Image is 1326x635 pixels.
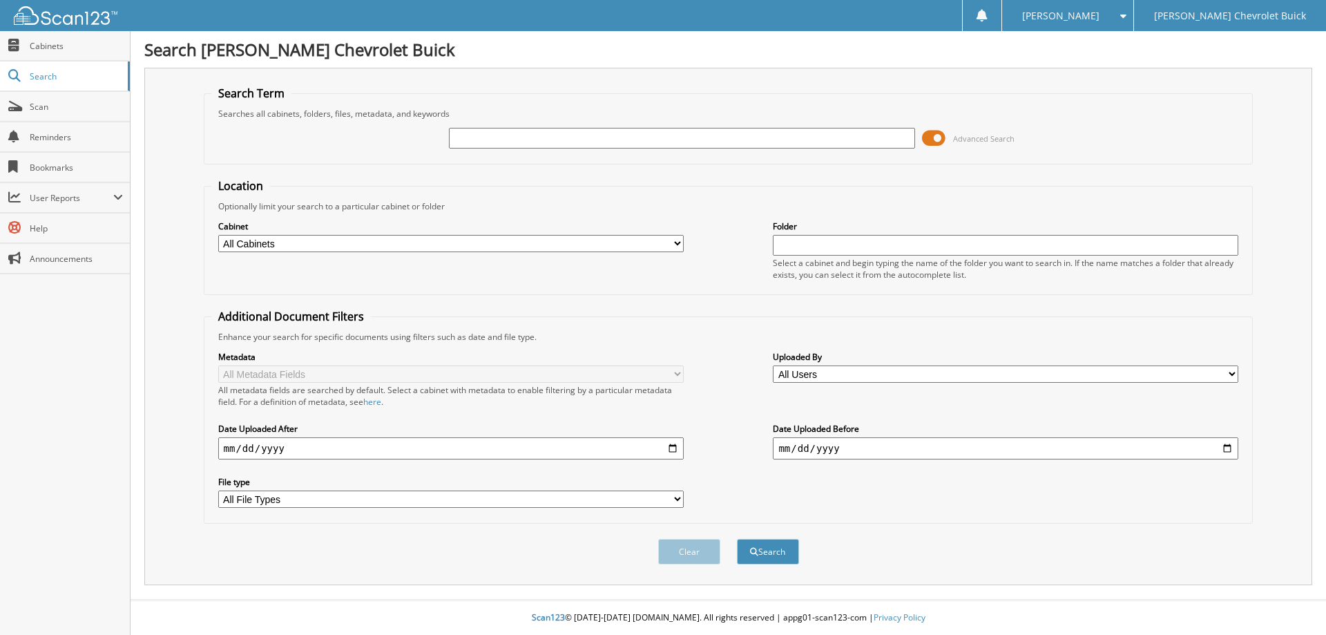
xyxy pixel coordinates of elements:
[218,437,684,459] input: start
[211,331,1246,343] div: Enhance your search for specific documents using filters such as date and file type.
[773,423,1238,435] label: Date Uploaded Before
[211,200,1246,212] div: Optionally limit your search to a particular cabinet or folder
[218,423,684,435] label: Date Uploaded After
[131,601,1326,635] div: © [DATE]-[DATE] [DOMAIN_NAME]. All rights reserved | appg01-scan123-com |
[363,396,381,408] a: here
[773,437,1238,459] input: end
[211,309,371,324] legend: Additional Document Filters
[1154,12,1306,20] span: [PERSON_NAME] Chevrolet Buick
[773,351,1238,363] label: Uploaded By
[30,192,113,204] span: User Reports
[1022,12,1099,20] span: [PERSON_NAME]
[144,38,1312,61] h1: Search [PERSON_NAME] Chevrolet Buick
[30,222,123,234] span: Help
[211,178,270,193] legend: Location
[218,351,684,363] label: Metadata
[658,539,720,565] button: Clear
[211,86,291,101] legend: Search Term
[30,101,123,113] span: Scan
[953,133,1015,144] span: Advanced Search
[773,220,1238,232] label: Folder
[218,220,684,232] label: Cabinet
[30,40,123,52] span: Cabinets
[30,162,123,173] span: Bookmarks
[211,108,1246,120] div: Searches all cabinets, folders, files, metadata, and keywords
[30,253,123,265] span: Announcements
[218,476,684,488] label: File type
[30,131,123,143] span: Reminders
[30,70,121,82] span: Search
[773,257,1238,281] div: Select a cabinet and begin typing the name of the folder you want to search in. If the name match...
[737,539,799,565] button: Search
[218,384,684,408] div: All metadata fields are searched by default. Select a cabinet with metadata to enable filtering b...
[14,6,117,25] img: scan123-logo-white.svg
[532,612,565,623] span: Scan123
[874,612,925,623] a: Privacy Policy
